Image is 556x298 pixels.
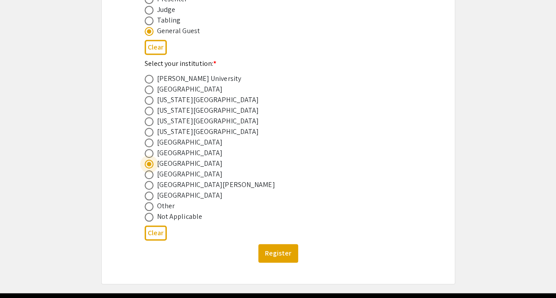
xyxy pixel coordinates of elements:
[157,84,223,95] div: [GEOGRAPHIC_DATA]
[157,105,259,116] div: [US_STATE][GEOGRAPHIC_DATA]
[258,244,298,263] button: Register
[157,201,175,211] div: Other
[157,95,259,105] div: [US_STATE][GEOGRAPHIC_DATA]
[157,158,223,169] div: [GEOGRAPHIC_DATA]
[145,59,217,68] mat-label: Select your institution:
[157,148,223,158] div: [GEOGRAPHIC_DATA]
[157,15,181,26] div: Tabling
[157,126,259,137] div: [US_STATE][GEOGRAPHIC_DATA]
[157,73,241,84] div: [PERSON_NAME] University
[157,4,176,15] div: Judge
[157,26,200,36] div: General Guest
[145,225,167,240] button: Clear
[7,258,38,291] iframe: Chat
[157,211,202,222] div: Not Applicable
[157,180,275,190] div: [GEOGRAPHIC_DATA][PERSON_NAME]
[157,137,223,148] div: [GEOGRAPHIC_DATA]
[157,190,223,201] div: [GEOGRAPHIC_DATA]
[157,169,223,180] div: [GEOGRAPHIC_DATA]
[157,116,259,126] div: [US_STATE][GEOGRAPHIC_DATA]
[145,40,167,54] button: Clear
